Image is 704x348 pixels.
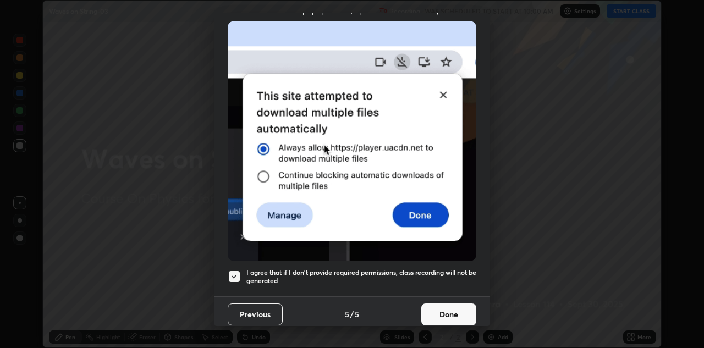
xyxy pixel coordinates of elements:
h4: 5 [345,308,349,320]
h5: I agree that if I don't provide required permissions, class recording will not be generated [246,268,476,285]
img: downloads-permission-blocked.gif [228,21,476,261]
h4: / [350,308,354,320]
button: Previous [228,303,283,325]
h4: 5 [355,308,359,320]
button: Done [421,303,476,325]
